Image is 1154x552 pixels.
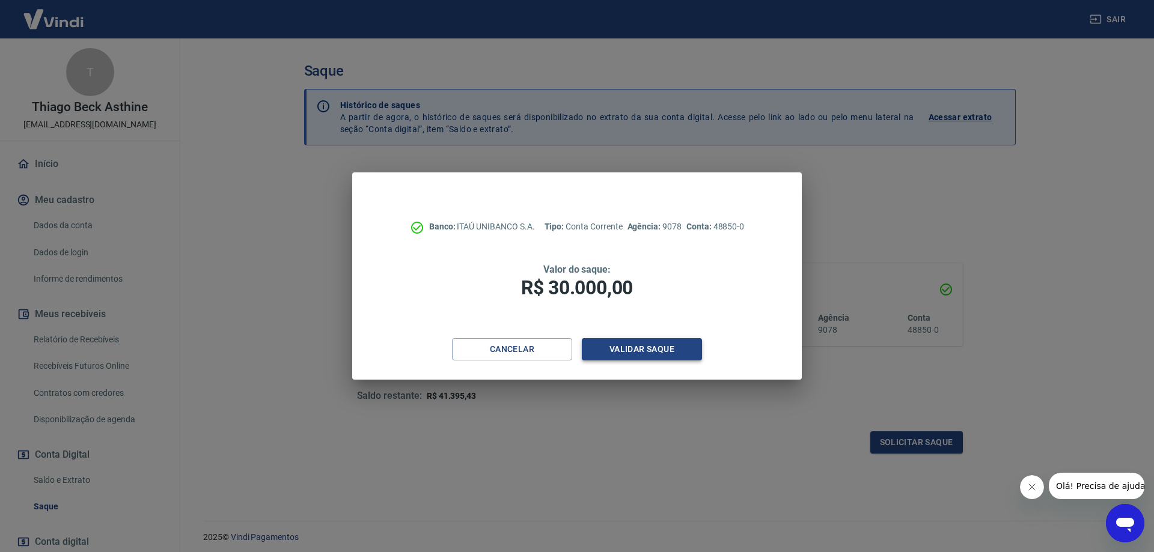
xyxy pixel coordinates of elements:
[429,220,535,233] p: ITAÚ UNIBANCO S.A.
[545,222,566,231] span: Tipo:
[1020,475,1044,499] iframe: Fechar mensagem
[1049,473,1144,499] iframe: Mensagem da empresa
[7,8,101,18] span: Olá! Precisa de ajuda?
[1106,504,1144,542] iframe: Botão para abrir a janela de mensagens
[686,220,744,233] p: 48850-0
[429,222,457,231] span: Banco:
[627,220,682,233] p: 9078
[452,338,572,360] button: Cancelar
[582,338,702,360] button: Validar saque
[545,220,623,233] p: Conta Corrente
[686,222,713,231] span: Conta:
[521,276,633,299] span: R$ 30.000,00
[627,222,663,231] span: Agência:
[543,264,611,275] span: Valor do saque:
